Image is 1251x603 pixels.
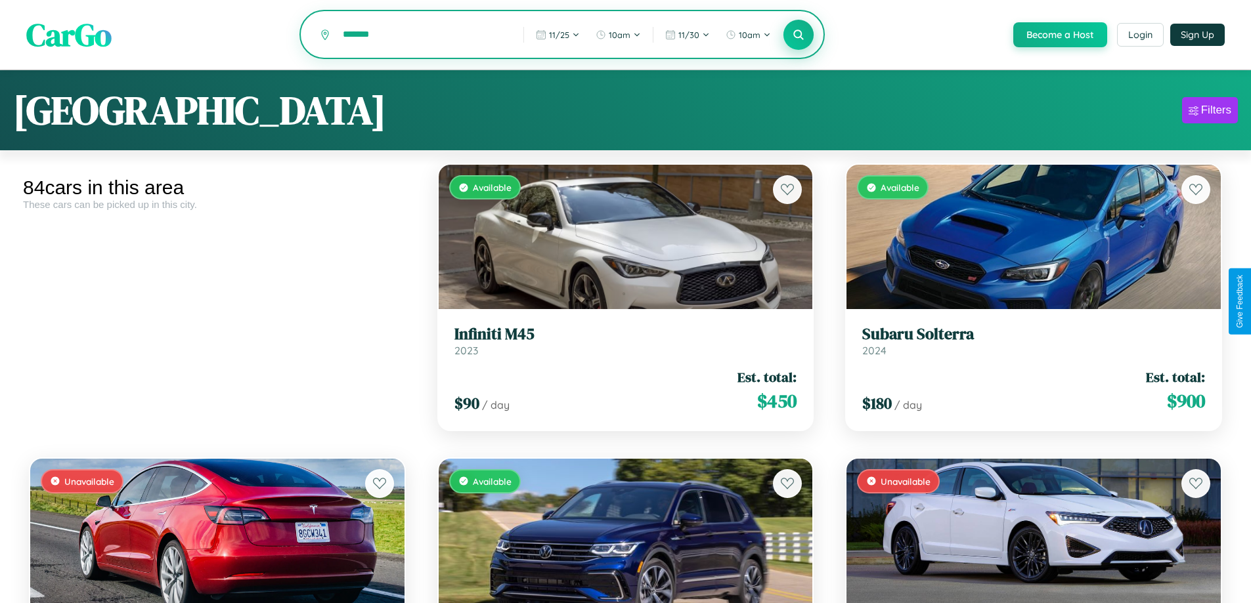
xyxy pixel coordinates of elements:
[1182,97,1238,123] button: Filters
[473,476,512,487] span: Available
[589,24,647,45] button: 10am
[757,388,797,414] span: $ 450
[1170,24,1225,46] button: Sign Up
[1235,275,1244,328] div: Give Feedback
[737,367,797,386] span: Est. total:
[473,182,512,193] span: Available
[1146,367,1205,386] span: Est. total:
[894,398,922,411] span: / day
[678,30,699,40] span: 11 / 30
[454,392,479,414] span: $ 90
[482,398,510,411] span: / day
[454,325,797,344] h3: Infiniti M45
[881,476,931,487] span: Unavailable
[719,24,778,45] button: 10am
[1117,23,1164,47] button: Login
[1167,388,1205,414] span: $ 900
[739,30,760,40] span: 10am
[454,344,478,357] span: 2023
[881,182,919,193] span: Available
[13,83,386,137] h1: [GEOGRAPHIC_DATA]
[862,325,1205,344] h3: Subaru Solterra
[659,24,716,45] button: 11/30
[454,325,797,357] a: Infiniti M452023
[862,392,892,414] span: $ 180
[23,177,412,199] div: 84 cars in this area
[862,344,887,357] span: 2024
[64,476,114,487] span: Unavailable
[549,30,569,40] span: 11 / 25
[609,30,630,40] span: 10am
[26,13,112,56] span: CarGo
[1201,104,1231,117] div: Filters
[862,325,1205,357] a: Subaru Solterra2024
[529,24,586,45] button: 11/25
[1013,22,1107,47] button: Become a Host
[23,199,412,210] div: These cars can be picked up in this city.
